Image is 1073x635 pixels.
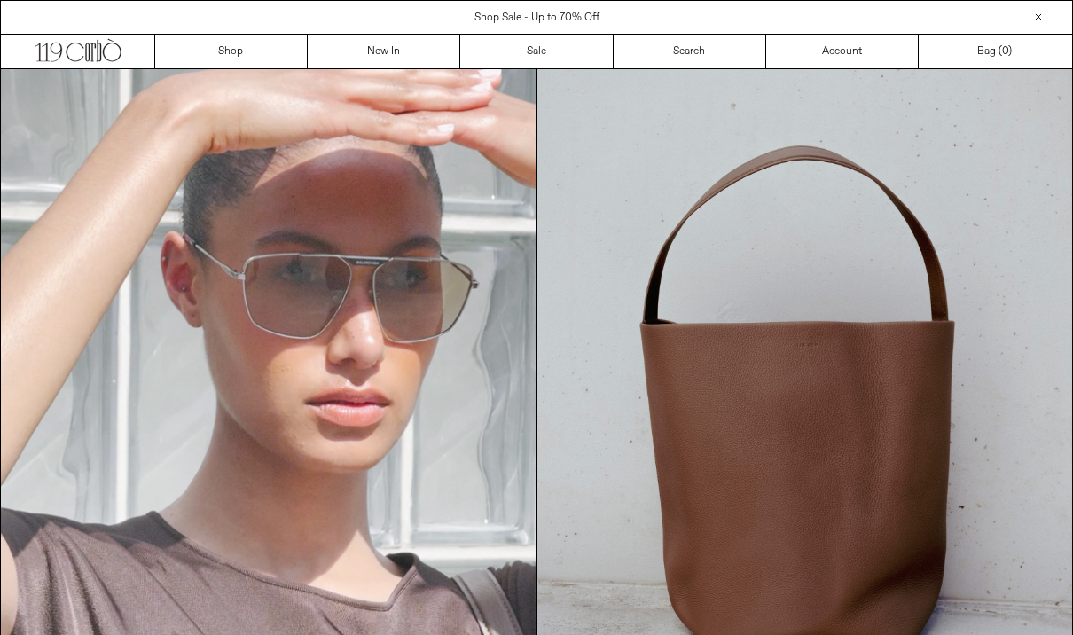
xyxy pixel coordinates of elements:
span: 0 [1002,44,1008,59]
a: Shop Sale - Up to 70% Off [474,11,599,25]
a: Search [614,35,766,68]
a: Bag () [919,35,1071,68]
a: New In [308,35,460,68]
a: Account [766,35,919,68]
span: ) [1002,43,1012,59]
a: Sale [460,35,613,68]
a: Shop [155,35,308,68]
